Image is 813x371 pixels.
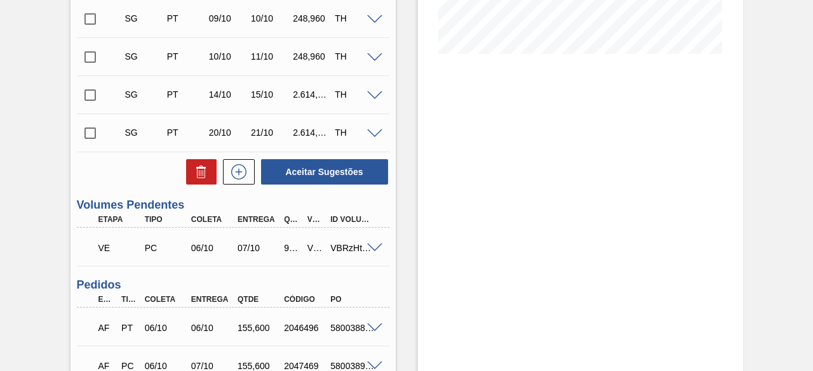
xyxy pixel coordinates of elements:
div: Coleta [142,295,192,304]
div: 5800388020 [327,323,377,333]
div: Etapa [95,215,145,224]
div: Sugestão Criada [122,51,166,62]
div: TH [332,127,376,138]
div: 10/10/2025 [248,13,292,23]
div: V627569 [304,243,326,253]
div: Tipo [118,295,140,304]
p: AF [98,361,114,371]
div: 15/10/2025 [248,89,292,100]
div: 10/10/2025 [206,51,250,62]
div: Entrega [234,215,285,224]
div: Sugestão Criada [122,89,166,100]
div: 155,600 [234,323,285,333]
div: Qtde [234,295,285,304]
div: 09/10/2025 [206,13,250,23]
div: Pedido de Transferência [164,89,208,100]
div: VBRzHtmeU [327,243,377,253]
div: 2047469 [281,361,331,371]
div: TH [332,51,376,62]
div: TH [332,13,376,23]
div: 155,600 [234,361,285,371]
div: Etapa [95,295,118,304]
div: 2046496 [281,323,331,333]
div: 2.614,080 [290,89,334,100]
div: Sugestão Criada [122,127,166,138]
div: Pedido de Transferência [118,323,140,333]
div: Aguardando Faturamento [95,314,118,342]
div: 07/10/2025 [234,243,285,253]
h3: Volumes Pendentes [77,199,389,212]
div: Volume Portal [304,215,326,224]
button: Aceitar Sugestões [261,159,388,185]
p: VE [98,243,142,253]
div: Pedido de Compra [118,361,140,371]
p: AF [98,323,114,333]
div: 248,960 [290,51,334,62]
div: 93,360 [281,243,303,253]
div: 21/10/2025 [248,127,292,138]
div: Código [281,295,331,304]
div: 06/10/2025 [188,323,238,333]
div: Qtde [281,215,303,224]
div: 11/10/2025 [248,51,292,62]
div: PO [327,295,377,304]
div: Pedido de Transferência [164,51,208,62]
div: 06/10/2025 [142,323,192,333]
div: 06/10/2025 [188,243,238,253]
div: Excluir Sugestões [180,159,217,185]
div: Id Volume Interno [327,215,377,224]
div: Nova sugestão [217,159,255,185]
div: Tipo [142,215,192,224]
div: Volume Enviado para Transporte [95,234,145,262]
div: 248,960 [290,13,334,23]
div: Pedido de Compra [142,243,192,253]
div: Sugestão Criada [122,13,166,23]
div: Entrega [188,295,238,304]
div: 2.614,080 [290,127,334,138]
h3: Pedidos [77,278,389,292]
div: 07/10/2025 [188,361,238,371]
div: Coleta [188,215,238,224]
div: Pedido de Transferência [164,127,208,138]
div: 06/10/2025 [142,361,192,371]
div: 5800389011 [327,361,377,371]
div: TH [332,89,376,100]
div: Aceitar Sugestões [255,158,389,186]
div: 14/10/2025 [206,89,250,100]
div: Pedido de Transferência [164,13,208,23]
div: 20/10/2025 [206,127,250,138]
